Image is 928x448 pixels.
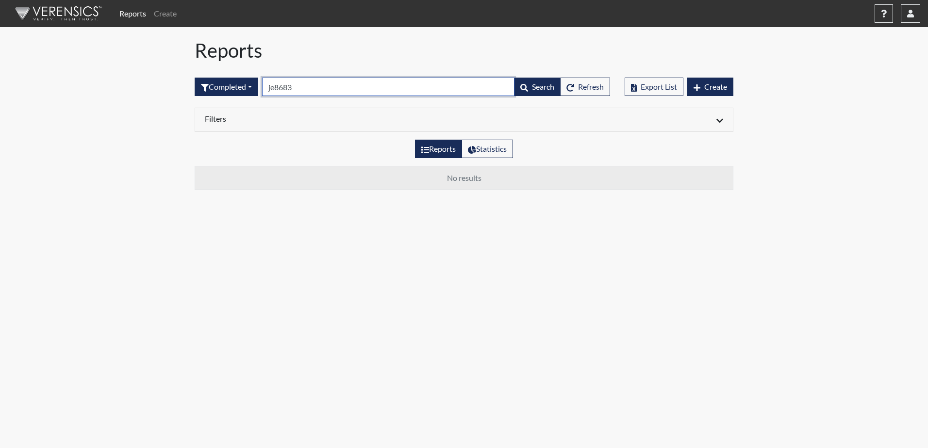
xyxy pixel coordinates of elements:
[195,78,258,96] div: Filter by interview status
[262,78,514,96] input: Search by Registration ID, Interview Number, or Investigation Name.
[560,78,610,96] button: Refresh
[687,78,733,96] button: Create
[704,82,727,91] span: Create
[514,78,561,96] button: Search
[415,140,462,158] label: View the list of reports
[462,140,513,158] label: View statistics about completed interviews
[195,78,258,96] button: Completed
[195,39,733,62] h1: Reports
[195,166,733,190] td: No results
[116,4,150,23] a: Reports
[641,82,677,91] span: Export List
[205,114,457,123] h6: Filters
[625,78,683,96] button: Export List
[198,114,730,126] div: Click to expand/collapse filters
[532,82,554,91] span: Search
[578,82,604,91] span: Refresh
[150,4,181,23] a: Create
